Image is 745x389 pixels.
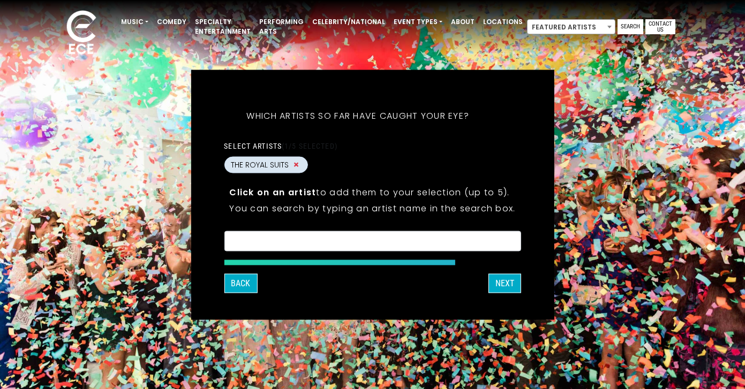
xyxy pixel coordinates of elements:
button: Next [488,273,521,293]
span: Featured Artists [528,20,615,35]
img: ece_new_logo_whitev2-1.png [55,7,108,59]
a: Specialty Entertainment [191,13,255,41]
p: You can search by typing an artist name in the search box. [229,201,515,215]
button: Back [224,273,257,293]
h5: Which artists so far have caught your eye? [224,96,492,135]
a: Performing Arts [255,13,308,41]
p: to add them to your selection (up to 5). [229,185,515,199]
a: Event Types [389,13,447,31]
label: Select artists [224,141,337,150]
span: (1/5 selected) [282,141,337,150]
span: THE ROYAL SUITS [231,159,289,170]
a: Celebrity/National [308,13,389,31]
textarea: Search [231,238,514,247]
a: Search [618,19,643,34]
a: Comedy [153,13,191,31]
a: Contact Us [645,19,675,34]
button: Remove THE ROYAL SUITS [292,160,300,170]
a: About [447,13,479,31]
strong: Click on an artist [229,186,316,198]
a: Music [117,13,153,31]
a: Locations [479,13,527,31]
span: Featured Artists [527,19,615,34]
